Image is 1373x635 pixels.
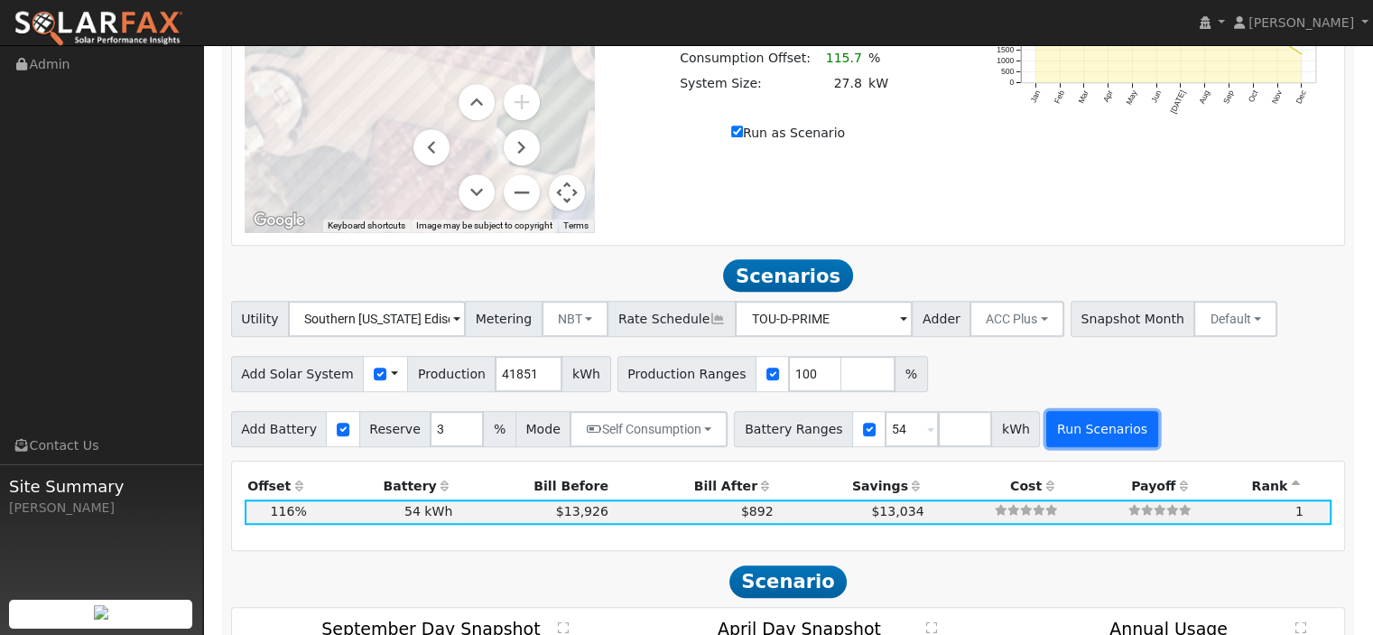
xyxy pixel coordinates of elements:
text: [DATE] [1168,89,1187,116]
text: Nov [1270,89,1285,106]
text:  [926,621,937,634]
span: kWh [991,411,1040,447]
span: Production [407,356,496,392]
span: Payoff [1131,479,1175,493]
button: Zoom in [504,84,540,120]
span: Production Ranges [617,356,756,392]
button: Move left [413,129,450,165]
button: Move down [459,174,495,210]
span: $13,926 [556,504,608,518]
span: $892 [741,504,774,518]
circle: onclick="" [1300,53,1303,56]
span: Scenario [729,565,848,598]
text:  [1295,621,1306,634]
th: Offset [245,474,311,500]
span: Rank [1251,479,1287,493]
button: Default [1193,301,1277,337]
button: Move right [504,129,540,165]
div: [PERSON_NAME] [9,499,193,518]
text: 500 [1001,68,1015,77]
span: 116% [271,504,307,518]
button: ACC Plus [969,301,1064,337]
span: Adder [912,301,970,337]
text: Feb [1053,89,1066,106]
td: kW [865,70,899,96]
span: Add Solar System [231,356,365,392]
td: System Size: [677,70,814,96]
span: Scenarios [723,259,852,292]
text: 1000 [997,57,1014,66]
button: NBT [542,301,609,337]
a: Terms (opens in new tab) [563,220,589,230]
text: May [1124,89,1138,107]
img: SolarFax [14,10,183,48]
td: Consumption Offset: [677,45,814,70]
span: Add Battery [231,411,328,447]
input: Run as Scenario [731,126,743,137]
td: 54 kWh [310,500,456,525]
span: % [895,356,927,392]
img: Google [249,209,309,232]
td: 115.7 [813,45,865,70]
span: [PERSON_NAME] [1248,15,1354,30]
text: Oct [1247,89,1260,104]
text: Jan [1028,89,1042,105]
span: kWh [561,356,610,392]
td: 27.8 [813,70,865,96]
label: Run as Scenario [731,124,845,143]
th: Bill After [611,474,776,500]
text: Apr [1101,89,1115,104]
text: Mar [1076,89,1090,106]
td: % [865,45,899,70]
span: Battery Ranges [734,411,853,447]
span: Site Summary [9,474,193,499]
text: Dec [1294,89,1309,106]
span: 1 [1295,504,1303,518]
text: Sep [1221,89,1236,106]
span: % [483,411,515,447]
span: Rate Schedule [608,301,736,337]
button: Keyboard shortcuts [328,219,405,232]
span: $13,034 [871,504,923,518]
button: Self Consumption [570,411,728,447]
text: Jun [1149,89,1163,105]
text: 1500 [997,45,1014,54]
button: Run Scenarios [1046,411,1157,447]
input: Select a Rate Schedule [735,301,913,337]
span: Reserve [359,411,431,447]
text:  [558,621,569,634]
span: Savings [852,479,908,493]
img: retrieve [94,605,108,620]
span: Mode [515,411,571,447]
button: Map camera controls [549,174,585,210]
th: Bill Before [456,474,612,500]
a: Open this area in Google Maps (opens a new window) [249,209,309,232]
th: Battery [310,474,456,500]
button: Zoom out [504,174,540,210]
text: Aug [1197,89,1211,106]
input: Select a Utility [288,301,466,337]
span: Snapshot Month [1071,301,1195,337]
span: Utility [231,301,290,337]
span: Metering [465,301,543,337]
span: Cost [1010,479,1042,493]
button: Move up [459,84,495,120]
span: Image may be subject to copyright [416,220,552,230]
text: 0 [1009,79,1014,88]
